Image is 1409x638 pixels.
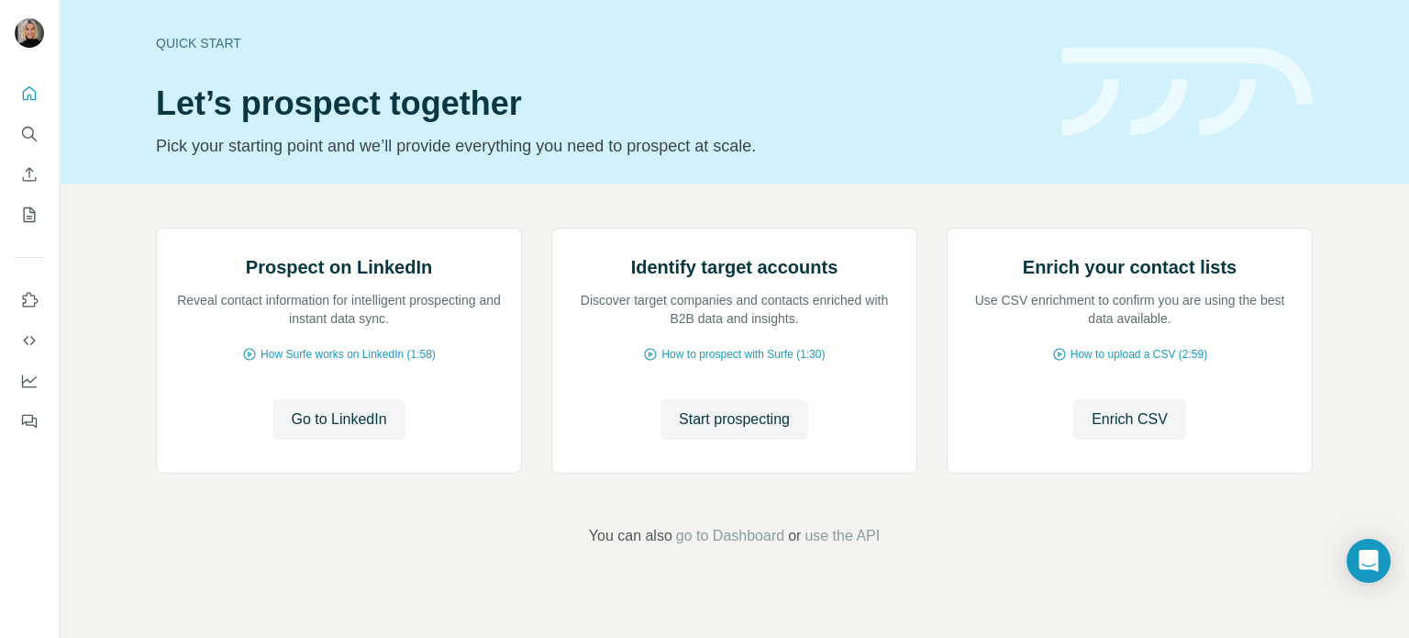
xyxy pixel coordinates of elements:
h2: Enrich your contact lists [1023,254,1237,280]
button: Search [15,118,44,151]
button: Start prospecting [660,399,808,440]
button: go to Dashboard [676,525,784,547]
div: Quick start [156,34,1040,52]
button: My lists [15,198,44,231]
p: Pick your starting point and we’ll provide everything you need to prospect at scale. [156,133,1040,159]
button: Use Surfe API [15,324,44,357]
span: How Surfe works on LinkedIn (1:58) [261,346,436,363]
h2: Identify target accounts [631,254,838,280]
h2: Prospect on LinkedIn [246,254,432,280]
span: Go to LinkedIn [291,409,386,431]
span: Enrich CSV [1092,409,1168,431]
div: Open Intercom Messenger [1347,539,1391,583]
button: Enrich CSV [15,158,44,191]
img: Avatar [15,18,44,48]
button: Use Surfe on LinkedIn [15,284,44,317]
p: Use CSV enrichment to confirm you are using the best data available. [966,291,1293,328]
button: Dashboard [15,364,44,397]
p: Discover target companies and contacts enriched with B2B data and insights. [571,291,898,328]
span: Start prospecting [679,409,790,431]
img: banner [1062,48,1313,137]
button: Quick start [15,77,44,110]
p: Reveal contact information for intelligent prospecting and instant data sync. [175,291,503,328]
button: Feedback [15,405,44,438]
span: How to prospect with Surfe (1:30) [661,346,825,363]
button: use the API [804,525,880,547]
span: How to upload a CSV (2:59) [1071,346,1207,363]
span: You can also [589,525,672,547]
button: Go to LinkedIn [272,399,405,440]
h1: Let’s prospect together [156,85,1040,122]
button: Enrich CSV [1073,399,1186,440]
span: or [788,525,801,547]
